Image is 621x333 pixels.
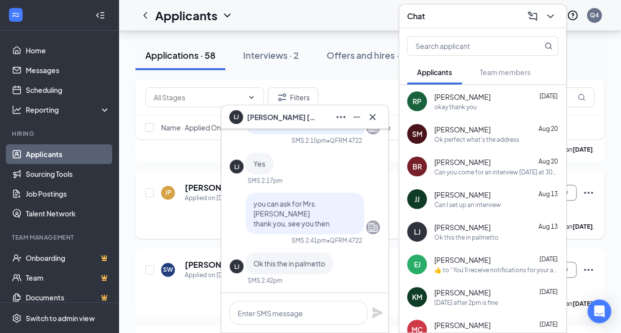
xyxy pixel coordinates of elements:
span: Ok this the in palmetto [253,259,325,268]
div: Open Intercom Messenger [587,299,611,323]
svg: Collapse [95,10,105,20]
div: ​👍​ to “ You'll receive notifications for your application for Crew Member at [PERSON_NAME]'s fro... [434,266,558,274]
svg: Ellipses [582,187,594,199]
input: All Stages [154,92,244,103]
div: Offers and hires · 5 [327,49,406,61]
span: [DATE] [539,288,558,295]
b: [DATE] [573,300,593,307]
span: [DATE] [539,321,558,328]
div: Switch to admin view [26,313,95,323]
span: [DATE] [539,92,558,100]
span: Aug 20 [538,125,558,132]
div: SMS 2:15pm [291,136,327,145]
span: [PERSON_NAME] [434,157,491,167]
svg: MagnifyingGlass [544,42,552,50]
a: Scheduling [26,80,110,100]
a: Sourcing Tools [26,164,110,184]
div: LJ [414,227,420,237]
button: Cross [365,109,380,125]
a: Talent Network [26,204,110,223]
div: RP [413,96,421,106]
div: [DATE] after 2pm is fine [434,298,498,307]
svg: Ellipses [582,264,594,276]
div: Team Management [12,233,108,242]
div: Ok this the in palmetto [434,233,498,242]
button: ComposeMessage [525,8,540,24]
svg: ChevronDown [544,10,556,22]
span: [PERSON_NAME] [434,320,491,330]
svg: Plane [372,307,383,319]
span: [PERSON_NAME] [434,288,491,297]
span: Name · Applied On [161,123,221,132]
span: you can ask for Mrs. [PERSON_NAME] thank you, see you then [253,199,330,228]
button: ChevronDown [542,8,558,24]
div: SMS 2:41pm [291,236,327,245]
svg: ChevronDown [221,9,233,21]
svg: QuestionInfo [567,9,579,21]
div: Ok perfect what's the address [434,135,519,144]
svg: Cross [367,111,378,123]
svg: MagnifyingGlass [578,93,585,101]
button: Filter Filters [268,87,318,107]
svg: WorkstreamLogo [11,10,21,20]
h5: [PERSON_NAME] [185,259,225,270]
div: EJ [414,259,420,269]
a: TeamCrown [26,268,110,288]
h5: [PERSON_NAME] [185,182,225,193]
svg: Ellipses [335,111,347,123]
div: Applications · 58 [145,49,215,61]
span: [PERSON_NAME] [PERSON_NAME] [247,112,316,123]
span: [PERSON_NAME] [434,92,491,102]
div: Reporting [26,105,111,115]
svg: ChevronLeft [139,9,151,21]
span: Aug 13 [538,190,558,198]
span: Yes [253,159,265,168]
button: Minimize [349,109,365,125]
svg: ComposeMessage [527,10,538,22]
span: • QFRM 4722 [327,236,362,245]
span: • QFRM 4722 [327,136,362,145]
span: [PERSON_NAME] [434,255,491,265]
svg: Filter [276,91,288,103]
h3: Chat [407,11,425,22]
div: SMS 2:42pm [248,276,283,285]
div: Interviews · 2 [243,49,299,61]
div: JJ [414,194,419,204]
a: DocumentsCrown [26,288,110,307]
div: Q4 [590,11,599,19]
div: Can I set up an interview [434,201,501,209]
div: Hiring [12,129,108,138]
span: [DATE] [539,255,558,263]
span: [PERSON_NAME] [434,222,491,232]
svg: Minimize [351,111,363,123]
div: SW [163,265,173,274]
a: Applicants [26,144,110,164]
b: [DATE] [573,146,593,153]
span: Aug 20 [538,158,558,165]
svg: ChevronDown [248,93,255,101]
a: Messages [26,60,110,80]
svg: Settings [12,313,22,323]
button: Ellipses [333,109,349,125]
div: SMS 2:17pm [248,176,283,185]
a: Job Postings [26,184,110,204]
svg: Company [367,221,379,233]
div: LJ [234,262,240,271]
span: Applicants [417,68,452,77]
span: Aug 13 [538,223,558,230]
div: Can you come for an interview [DATE] at 300pm [434,168,558,176]
input: Search applicant [408,37,525,55]
div: Applied on [DATE] [185,193,237,203]
h1: Applicants [155,7,217,24]
div: Applied on [DATE] [185,270,237,280]
div: LJ [234,163,240,171]
div: KM [412,292,422,302]
div: BR [413,162,422,171]
div: JP [165,188,171,197]
a: OnboardingCrown [26,248,110,268]
b: [DATE] [573,223,593,230]
a: Home [26,41,110,60]
div: SM [412,129,422,139]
